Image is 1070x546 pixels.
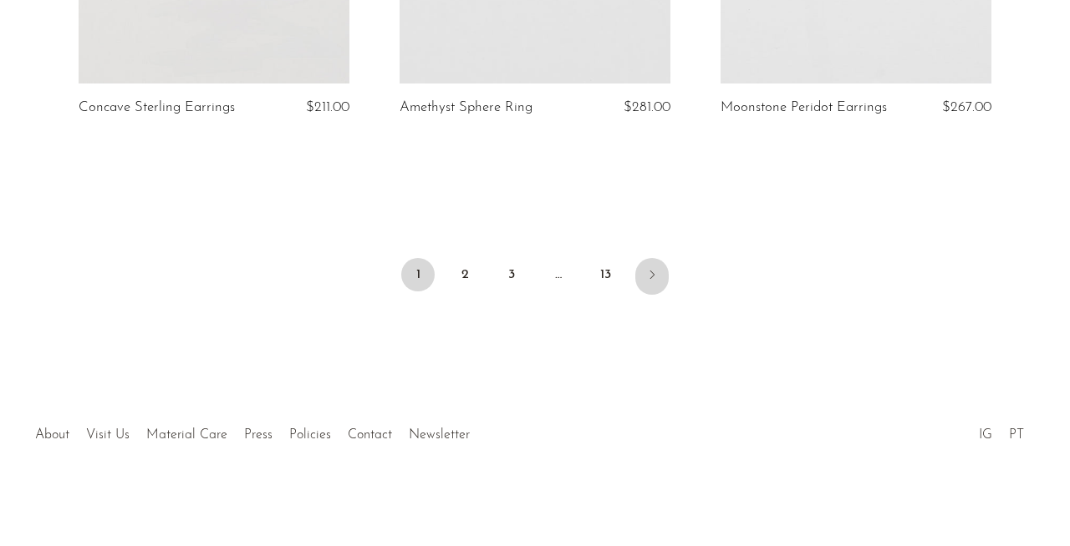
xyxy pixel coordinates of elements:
a: PT [1009,428,1024,442]
a: Press [244,428,273,442]
a: About [35,428,69,442]
ul: Quick links [27,415,478,447]
a: Next [635,258,669,295]
span: 1 [401,258,435,291]
a: Contact [348,428,392,442]
a: Moonstone Peridot Earrings [721,100,887,115]
a: Policies [289,428,331,442]
a: IG [979,428,992,442]
span: $281.00 [624,100,670,114]
a: 3 [495,258,528,291]
span: $211.00 [306,100,349,114]
a: 2 [448,258,481,291]
span: $267.00 [942,100,991,114]
span: … [542,258,575,291]
a: Material Care [146,428,227,442]
ul: Social Medias [971,415,1032,447]
a: 13 [588,258,622,291]
a: Concave Sterling Earrings [79,100,235,115]
a: Visit Us [86,428,130,442]
a: Amethyst Sphere Ring [400,100,532,115]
